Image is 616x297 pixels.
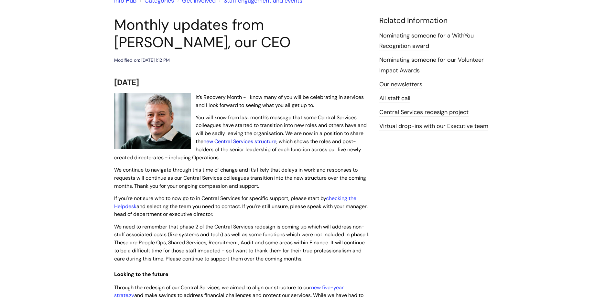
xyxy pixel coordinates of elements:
a: Our newsletters [379,80,422,89]
div: Modified on: [DATE] 1:12 PM [114,56,170,64]
span: We continue to navigate through this time of change and it’s likely that delays in work and respo... [114,166,366,189]
span: It’s Recovery Month - I know many of you will be celebrating in services and I look forward to se... [196,94,364,109]
a: All staff call [379,94,410,103]
span: If you’re not sure who to now go to in Central Services for specific support, please start by and... [114,195,368,218]
a: Nominating someone for our Volunteer Impact Awards [379,56,484,75]
img: WithYou Chief Executive Simon Phillips pictured looking at the camera and smiling [114,93,191,149]
a: Nominating someone for a WithYou Recognition award [379,32,474,50]
a: Central Services redesign project [379,108,469,117]
span: [DATE] [114,77,139,87]
span: You will know from last month’s message that some Central Services colleagues have started to tra... [114,114,367,161]
a: checking the Helpdesk [114,195,356,210]
h1: Monthly updates from [PERSON_NAME], our CEO [114,16,370,51]
span: We need to remember that phase 2 of the Central Services redesign is coming up which will address... [114,223,369,262]
span: Looking to the future [114,271,168,278]
a: new Central Services structure [203,138,276,145]
a: Virtual drop-ins with our Executive team [379,122,488,131]
h4: Related Information [379,16,502,25]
